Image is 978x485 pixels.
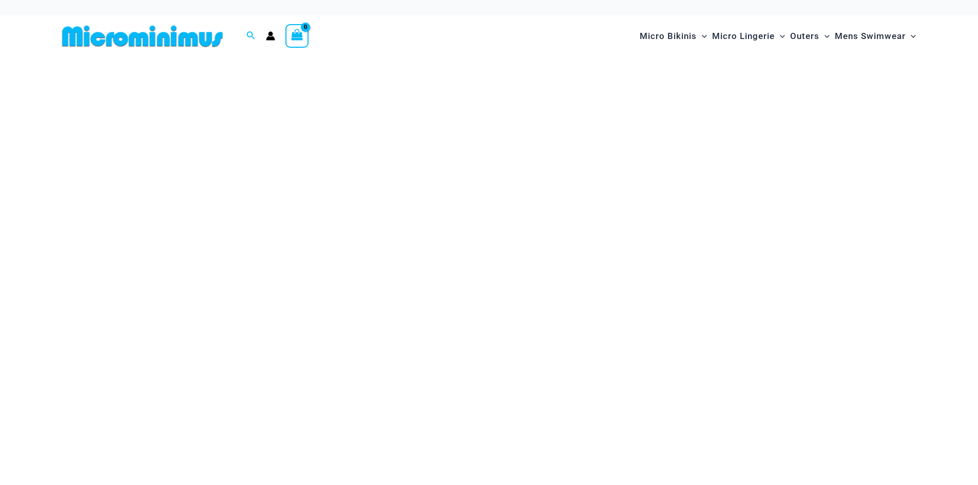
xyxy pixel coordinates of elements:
[819,23,830,49] span: Menu Toggle
[285,24,309,48] a: View Shopping Cart, empty
[266,31,275,41] a: Account icon link
[636,19,921,53] nav: Site Navigation
[832,21,918,52] a: Mens SwimwearMenu ToggleMenu Toggle
[835,23,906,49] span: Mens Swimwear
[58,25,227,48] img: MM SHOP LOGO FLAT
[697,23,707,49] span: Menu Toggle
[640,23,697,49] span: Micro Bikinis
[637,21,709,52] a: Micro BikinisMenu ToggleMenu Toggle
[246,30,256,43] a: Search icon link
[775,23,785,49] span: Menu Toggle
[790,23,819,49] span: Outers
[906,23,916,49] span: Menu Toggle
[788,21,832,52] a: OutersMenu ToggleMenu Toggle
[709,21,788,52] a: Micro LingerieMenu ToggleMenu Toggle
[712,23,775,49] span: Micro Lingerie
